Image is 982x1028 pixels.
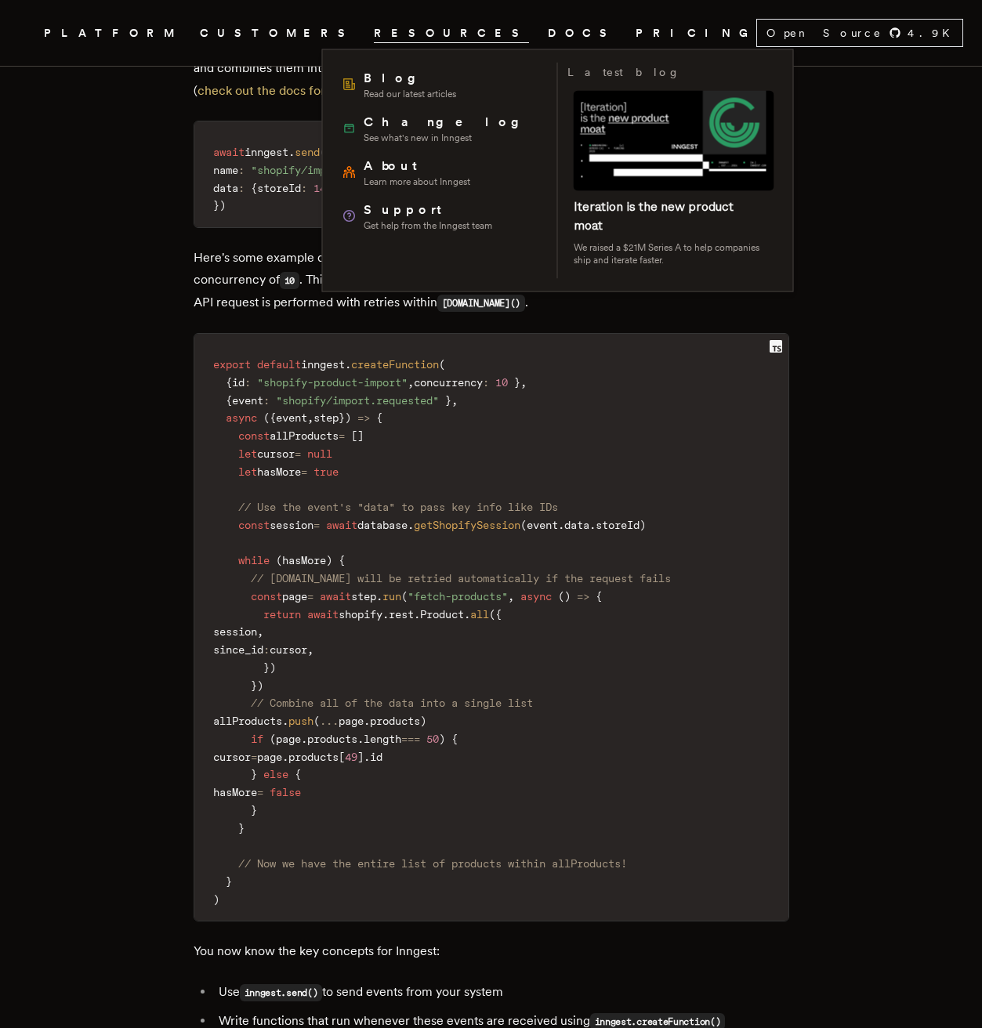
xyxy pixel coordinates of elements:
[213,751,251,763] span: cursor
[339,411,345,424] span: }
[251,751,257,763] span: =
[357,429,364,442] span: ]
[251,679,257,692] span: }
[257,679,263,692] span: )
[251,182,257,194] span: {
[251,733,263,745] span: if
[270,786,301,798] span: false
[339,429,345,442] span: =
[364,132,531,144] span: See what's new in Inngest
[313,182,357,194] span: 1462924
[577,590,589,603] span: =>
[200,24,355,43] a: CUSTOMERS
[495,376,508,389] span: 10
[640,519,646,531] span: )
[263,394,270,407] span: :
[197,83,383,98] a: check out the docs for more info
[408,519,414,531] span: .
[270,661,276,674] span: )
[313,411,339,424] span: step
[301,465,307,478] span: =
[527,519,558,531] span: event
[257,447,295,460] span: cursor
[483,376,489,389] span: :
[213,182,238,194] span: data
[238,822,245,834] span: }
[307,608,339,621] span: await
[240,984,323,1001] code: inngest.send()
[238,182,245,194] span: :
[263,643,270,656] span: :
[414,376,483,389] span: concurrency
[313,465,339,478] span: true
[307,411,313,424] span: ,
[335,107,548,150] a: ChangelogSee what's new in Inngest
[251,164,414,176] span: "shopify/import.requested"
[238,554,270,566] span: while
[238,429,270,442] span: const
[270,411,276,424] span: {
[414,608,420,621] span: .
[908,25,959,41] span: 4.9 K
[232,376,245,389] span: id
[335,150,548,194] a: AboutLearn more about Inngest
[251,768,257,780] span: }
[307,447,332,460] span: null
[276,554,282,566] span: (
[251,804,257,816] span: }
[520,590,552,603] span: async
[238,164,245,176] span: :
[548,24,617,43] a: DOCS
[326,554,332,566] span: )
[280,272,299,289] code: 10
[270,733,276,745] span: (
[596,519,640,531] span: storeId
[364,176,470,188] span: Learn more about Inngest
[276,411,307,424] span: event
[376,411,382,424] span: {
[282,751,288,763] span: .
[251,572,671,585] span: // [DOMAIN_NAME] will be retried automatically if the request fails
[464,608,470,621] span: .
[245,146,288,158] span: inngest
[307,590,313,603] span: =
[44,24,181,43] span: PLATFORM
[345,358,351,371] span: .
[514,376,520,389] span: }
[288,751,339,763] span: products
[301,182,307,194] span: :
[339,608,382,621] span: shopify
[257,376,408,389] span: "shopify-product-import"
[420,715,426,727] span: )
[313,519,320,531] span: =
[451,394,458,407] span: ,
[401,733,420,745] span: ===
[364,733,401,745] span: length
[226,376,232,389] span: {
[420,608,464,621] span: Product
[276,394,439,407] span: "shopify/import.requested"
[439,733,445,745] span: )
[251,697,533,709] span: // Combine all of the data into a single list
[282,715,288,727] span: .
[320,715,339,727] span: ...
[414,519,520,531] span: getShopifySession
[257,358,301,371] span: default
[567,63,680,81] h3: Latest blog
[263,608,301,621] span: return
[320,146,326,158] span: (
[351,429,357,442] span: [
[213,643,263,656] span: since_id
[320,590,351,603] span: await
[238,465,257,478] span: let
[339,751,345,763] span: [
[313,715,320,727] span: (
[282,554,326,566] span: hasMore
[213,199,219,212] span: }
[295,146,320,158] span: send
[213,358,251,371] span: export
[301,358,345,371] span: inngest
[214,981,789,1004] li: Use to send events from your system
[520,519,527,531] span: (
[270,519,313,531] span: session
